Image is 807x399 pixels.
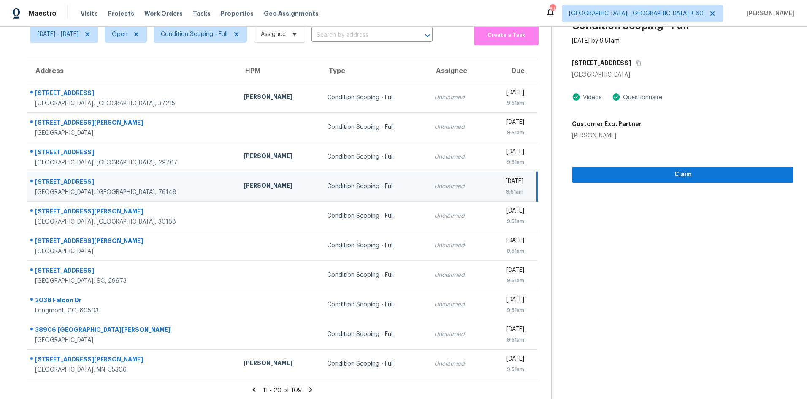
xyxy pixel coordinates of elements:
[493,355,524,365] div: [DATE]
[493,365,524,374] div: 9:51am
[478,30,534,40] span: Create a Task
[434,241,479,250] div: Unclaimed
[434,330,479,339] div: Unclaimed
[743,9,794,18] span: [PERSON_NAME]
[493,128,524,137] div: 9:51am
[264,9,319,18] span: Geo Assignments
[35,99,230,108] div: [GEOGRAPHIC_DATA], [GEOGRAPHIC_DATA], 37215
[35,218,230,226] div: [GEOGRAPHIC_DATA], [GEOGRAPHIC_DATA], 30188
[327,182,421,191] div: Condition Scoping - Full
[493,118,524,128] div: [DATE]
[434,93,479,102] div: Unclaimed
[572,22,689,30] h2: Condition Scoping - Full
[35,336,230,344] div: [GEOGRAPHIC_DATA]
[620,93,662,102] div: Questionnaire
[631,55,642,71] button: Copy Address
[35,325,230,336] div: 38906 [GEOGRAPHIC_DATA][PERSON_NAME]
[327,153,421,161] div: Condition Scoping - Full
[35,266,230,277] div: [STREET_ADDRESS]
[327,212,421,220] div: Condition Scoping - Full
[35,247,230,256] div: [GEOGRAPHIC_DATA]
[493,148,524,158] div: [DATE]
[35,188,230,197] div: [GEOGRAPHIC_DATA], [GEOGRAPHIC_DATA], 76148
[434,271,479,279] div: Unclaimed
[35,207,230,218] div: [STREET_ADDRESS][PERSON_NAME]
[434,360,479,368] div: Unclaimed
[572,59,631,67] h5: [STREET_ADDRESS]
[493,266,524,276] div: [DATE]
[320,59,428,83] th: Type
[579,169,787,180] span: Claim
[572,71,793,79] div: [GEOGRAPHIC_DATA]
[327,330,421,339] div: Condition Scoping - Full
[493,295,524,306] div: [DATE]
[221,9,254,18] span: Properties
[35,129,230,137] div: [GEOGRAPHIC_DATA]
[35,89,230,99] div: [STREET_ADDRESS]
[81,9,98,18] span: Visits
[112,30,127,38] span: Open
[550,5,555,14] div: 614
[35,366,230,374] div: [GEOGRAPHIC_DATA], MN, 55306
[572,131,642,140] div: [PERSON_NAME]
[193,11,211,16] span: Tasks
[237,59,320,83] th: HPM
[572,93,580,101] img: Artifact Present Icon
[569,9,704,18] span: [GEOGRAPHIC_DATA], [GEOGRAPHIC_DATA] + 60
[108,9,134,18] span: Projects
[493,177,523,188] div: [DATE]
[35,355,230,366] div: [STREET_ADDRESS][PERSON_NAME]
[244,152,314,162] div: [PERSON_NAME]
[35,296,230,306] div: 2038 Falcon Dr
[35,277,230,285] div: [GEOGRAPHIC_DATA], SC, 29673
[38,30,79,38] span: [DATE] - [DATE]
[27,59,237,83] th: Address
[434,153,479,161] div: Unclaimed
[327,301,421,309] div: Condition Scoping - Full
[422,30,433,41] button: Open
[434,182,479,191] div: Unclaimed
[580,93,602,102] div: Videos
[35,118,230,129] div: [STREET_ADDRESS][PERSON_NAME]
[244,93,314,103] div: [PERSON_NAME]
[493,188,523,196] div: 9:51am
[493,88,524,99] div: [DATE]
[493,276,524,285] div: 9:51am
[493,306,524,314] div: 9:51am
[35,306,230,315] div: Longmont, CO, 80503
[612,93,620,101] img: Artifact Present Icon
[144,9,183,18] span: Work Orders
[327,271,421,279] div: Condition Scoping - Full
[35,237,230,247] div: [STREET_ADDRESS][PERSON_NAME]
[434,123,479,131] div: Unclaimed
[493,236,524,247] div: [DATE]
[493,99,524,107] div: 9:51am
[29,9,57,18] span: Maestro
[327,123,421,131] div: Condition Scoping - Full
[35,159,230,167] div: [GEOGRAPHIC_DATA], [GEOGRAPHIC_DATA], 29707
[327,93,421,102] div: Condition Scoping - Full
[161,30,227,38] span: Condition Scoping - Full
[261,30,286,38] span: Assignee
[493,325,524,336] div: [DATE]
[486,59,537,83] th: Due
[327,241,421,250] div: Condition Scoping - Full
[434,301,479,309] div: Unclaimed
[244,181,314,192] div: [PERSON_NAME]
[244,359,314,369] div: [PERSON_NAME]
[263,388,302,394] span: 11 - 20 of 109
[35,178,230,188] div: [STREET_ADDRESS]
[572,167,793,183] button: Claim
[327,360,421,368] div: Condition Scoping - Full
[493,158,524,167] div: 9:51am
[493,217,524,226] div: 9:51am
[572,120,642,128] h5: Customer Exp. Partner
[493,207,524,217] div: [DATE]
[35,148,230,159] div: [STREET_ADDRESS]
[434,212,479,220] div: Unclaimed
[428,59,486,83] th: Assignee
[311,29,409,42] input: Search by address
[493,247,524,255] div: 9:51am
[572,37,620,45] div: [DATE] by 9:51am
[474,25,539,45] button: Create a Task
